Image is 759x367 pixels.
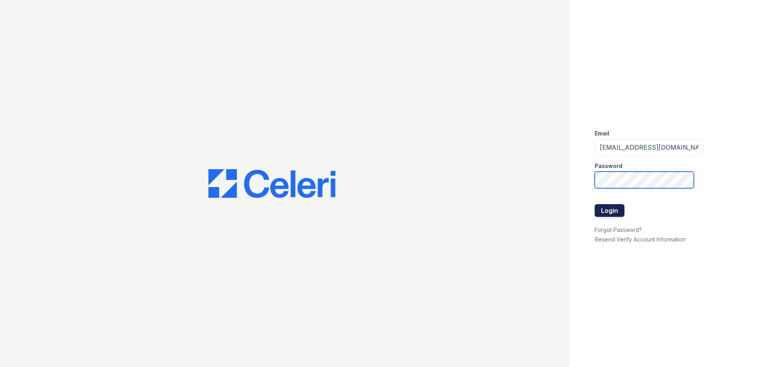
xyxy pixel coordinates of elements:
[208,169,335,198] img: CE_Logo_Blue-a8612792a0a2168367f1c8372b55b34899dd931a85d93a1a3d3e32e68fde9ad4.png
[595,236,686,243] a: Resend Verify Account Information
[595,162,622,170] label: Password
[595,226,642,233] a: Forgot Password?
[595,129,609,137] label: Email
[595,204,624,217] button: Login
